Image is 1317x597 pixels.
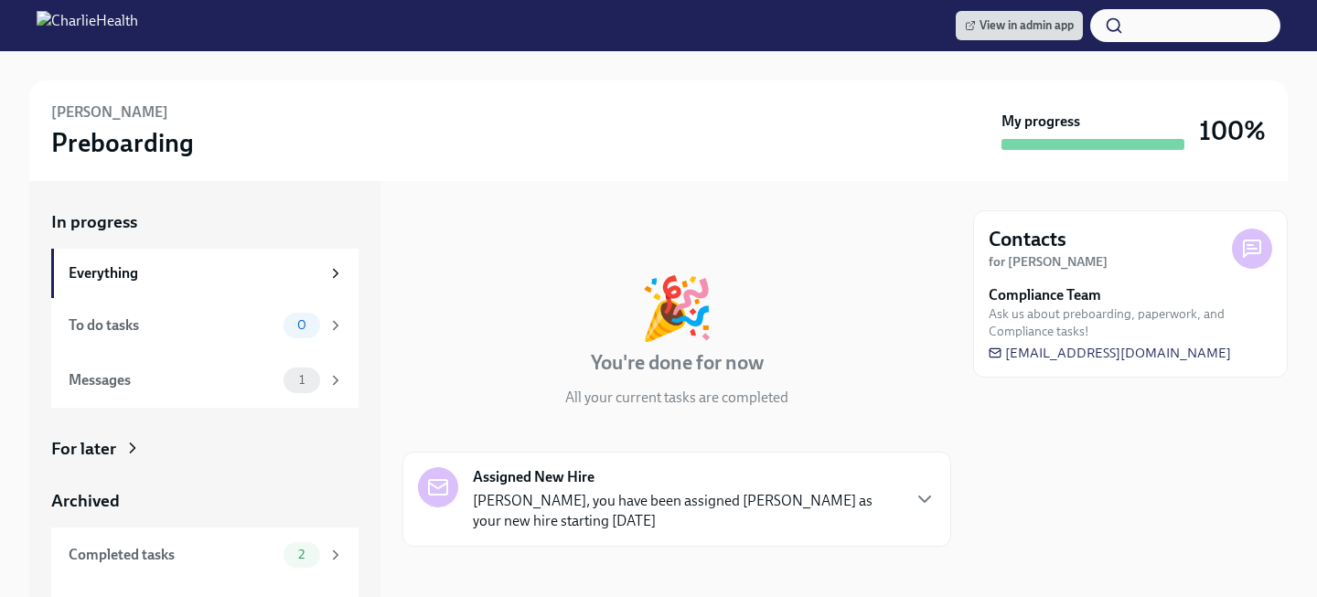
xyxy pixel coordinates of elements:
h4: You're done for now [591,349,764,377]
span: View in admin app [965,16,1074,35]
img: CharlieHealth [37,11,138,40]
div: Messages [69,370,276,390]
strong: Assigned New Hire [473,467,594,487]
span: 1 [288,373,316,387]
div: Everything [69,263,320,283]
p: [PERSON_NAME], you have been assigned [PERSON_NAME] as your new hire starting [DATE] [473,491,899,531]
span: 0 [286,318,317,332]
a: [EMAIL_ADDRESS][DOMAIN_NAME] [989,344,1231,362]
p: All your current tasks are completed [565,388,788,408]
a: To do tasks0 [51,298,359,353]
a: For later [51,437,359,461]
div: Completed tasks [69,545,276,565]
strong: My progress [1001,112,1080,132]
span: 2 [287,548,316,561]
div: In progress [402,210,488,234]
strong: for [PERSON_NAME] [989,254,1108,270]
strong: Compliance Team [989,285,1101,305]
div: 🎉 [639,278,714,338]
h3: 100% [1199,114,1266,147]
h3: Preboarding [51,126,194,159]
div: To do tasks [69,315,276,336]
h4: Contacts [989,226,1066,253]
span: Ask us about preboarding, paperwork, and Compliance tasks! [989,305,1272,340]
h6: [PERSON_NAME] [51,102,168,123]
a: View in admin app [956,11,1083,40]
div: For later [51,437,116,461]
a: Completed tasks2 [51,528,359,582]
a: Messages1 [51,353,359,408]
a: In progress [51,210,359,234]
a: Archived [51,489,359,513]
a: Everything [51,249,359,298]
